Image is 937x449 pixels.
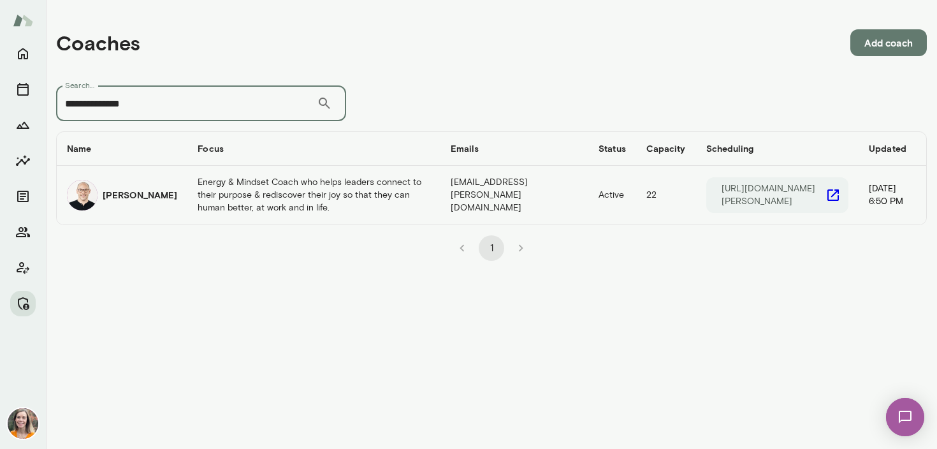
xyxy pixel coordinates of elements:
[10,184,36,209] button: Documents
[869,142,916,155] h6: Updated
[646,142,686,155] h6: Capacity
[636,166,696,224] td: 22
[10,219,36,245] button: Members
[198,142,430,155] h6: Focus
[10,255,36,281] button: Client app
[588,166,636,224] td: Active
[10,148,36,173] button: Insights
[10,112,36,138] button: Growth Plan
[187,166,440,224] td: Energy & Mindset Coach who helps leaders connect to their purpose & rediscover their joy so that ...
[859,166,926,224] td: [DATE] 6:50 PM
[440,166,588,224] td: [EMAIL_ADDRESS][PERSON_NAME][DOMAIN_NAME]
[65,80,94,91] label: Search...
[103,189,177,202] h6: [PERSON_NAME]
[722,182,826,208] p: [URL][DOMAIN_NAME][PERSON_NAME]
[57,132,926,224] table: coaches table
[447,235,535,261] nav: pagination navigation
[10,77,36,102] button: Sessions
[599,142,626,155] h6: Status
[8,408,38,439] img: Carrie Kelly
[850,29,927,56] button: Add coach
[56,31,140,55] h4: Coaches
[13,8,33,33] img: Mento
[56,225,927,261] div: pagination
[10,291,36,316] button: Manage
[67,142,177,155] h6: Name
[10,41,36,66] button: Home
[67,180,98,210] img: Michael Wilson
[706,142,849,155] h6: Scheduling
[451,142,578,155] h6: Emails
[479,235,504,261] button: page 1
